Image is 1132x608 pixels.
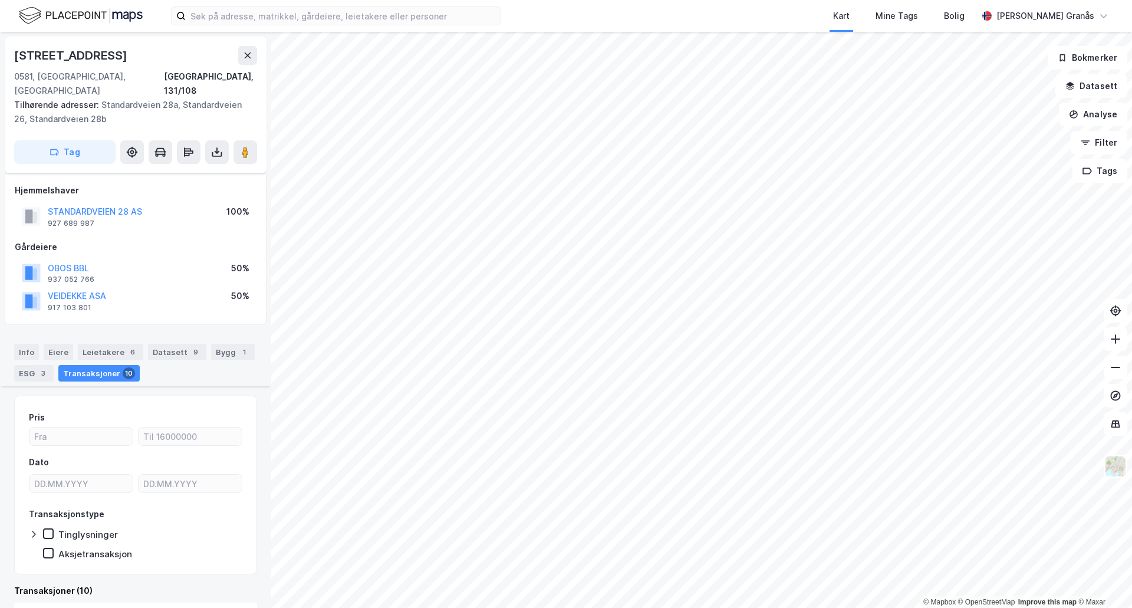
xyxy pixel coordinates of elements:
div: Standardveien 28a, Standardveien 26, Standardveien 28b [14,98,248,126]
div: Kart [833,9,850,23]
input: DD.MM.YYYY [139,475,242,492]
button: Tag [14,140,116,164]
div: Tinglysninger [58,529,118,540]
div: Bygg [211,344,255,360]
div: 0581, [GEOGRAPHIC_DATA], [GEOGRAPHIC_DATA] [14,70,164,98]
input: Fra [29,428,133,445]
div: Transaksjoner (10) [14,584,257,598]
div: 917 103 801 [48,303,91,313]
div: 1 [238,346,250,358]
div: Bolig [944,9,965,23]
div: Transaksjoner [58,365,140,382]
div: Hjemmelshaver [15,183,256,198]
iframe: Chat Widget [1073,551,1132,608]
input: DD.MM.YYYY [29,475,133,492]
div: Mine Tags [876,9,918,23]
div: Aksjetransaksjon [58,548,132,560]
div: Gårdeiere [15,240,256,254]
div: 50% [231,261,249,275]
a: Improve this map [1018,598,1077,606]
div: 10 [123,367,135,379]
div: Datasett [148,344,206,360]
button: Analyse [1059,103,1127,126]
div: Transaksjonstype [29,507,104,521]
img: logo.f888ab2527a4732fd821a326f86c7f29.svg [19,5,143,26]
div: [STREET_ADDRESS] [14,46,130,65]
div: 927 689 987 [48,219,94,228]
div: 9 [190,346,202,358]
div: 6 [127,346,139,358]
div: ESG [14,365,54,382]
button: Bokmerker [1048,46,1127,70]
input: Til 16000000 [139,428,242,445]
div: Eiere [44,344,73,360]
div: [GEOGRAPHIC_DATA], 131/108 [164,70,257,98]
div: Info [14,344,39,360]
button: Datasett [1055,74,1127,98]
div: 3 [37,367,49,379]
div: Pris [29,410,45,425]
div: 100% [226,205,249,219]
button: Tags [1072,159,1127,183]
a: OpenStreetMap [958,598,1015,606]
div: Leietakere [78,344,143,360]
div: 50% [231,289,249,303]
button: Filter [1071,131,1127,155]
span: Tilhørende adresser: [14,100,101,110]
div: 937 052 766 [48,275,94,284]
a: Mapbox [923,598,956,606]
div: [PERSON_NAME] Granås [996,9,1094,23]
div: Dato [29,455,49,469]
img: Z [1104,455,1127,478]
input: Søk på adresse, matrikkel, gårdeiere, leietakere eller personer [186,7,501,25]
